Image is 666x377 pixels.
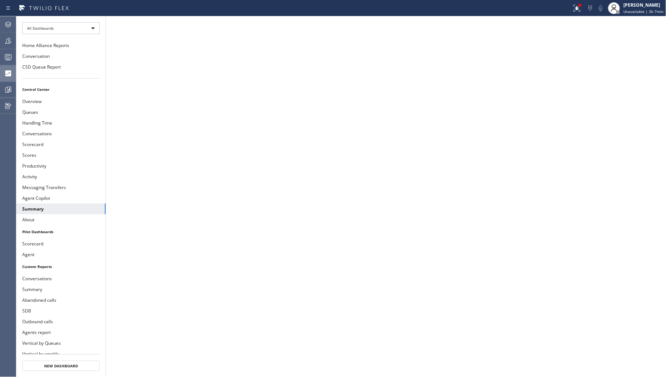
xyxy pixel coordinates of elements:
[16,182,106,193] button: Messaging Transfers
[624,9,664,14] span: Unavailable | 3h 7min
[16,284,106,295] button: Summary
[16,327,106,338] button: Agents report
[16,273,106,284] button: Conversations
[106,16,666,377] iframe: dashboard_9f6bb337dffe
[16,305,106,316] button: SDB
[16,295,106,305] button: Abandoned calls
[596,3,606,13] button: Mute
[22,22,100,34] div: All Dashboards
[16,51,106,62] button: Conversation
[16,238,106,249] button: Scorecard
[16,249,106,260] button: Agent
[16,128,106,139] button: Conversations
[16,62,106,72] button: CSD Queue Report
[16,85,106,94] li: Control Center
[16,338,106,348] button: Vertical by Queues
[16,118,106,128] button: Handling Time
[16,214,106,225] button: About
[22,361,100,371] button: New Dashboard
[16,150,106,161] button: Scores
[624,2,664,8] div: [PERSON_NAME]
[16,139,106,150] button: Scorecard
[16,204,106,214] button: Summary
[16,171,106,182] button: Activity
[16,316,106,327] button: Outbound calls
[16,348,106,359] button: Vertical by weekly
[16,40,106,51] button: Home Alliance Reports
[16,227,106,237] li: Pilot Dashboards
[16,193,106,204] button: Agent Copilot
[16,262,106,271] li: Custom Reports
[16,107,106,118] button: Queues
[16,96,106,107] button: Overview
[16,161,106,171] button: Productivity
